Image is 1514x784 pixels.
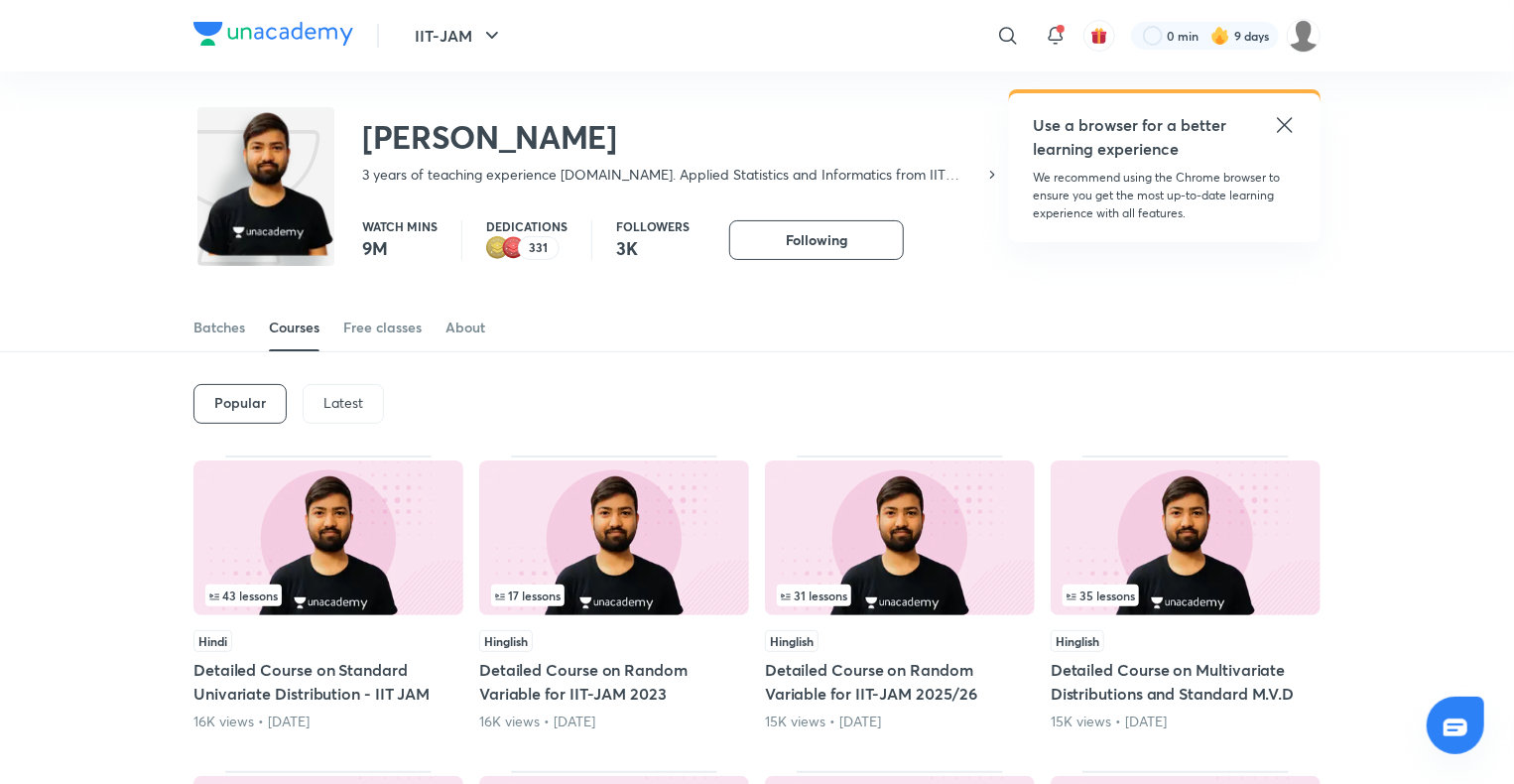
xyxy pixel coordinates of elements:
[1063,585,1309,606] div: left
[729,220,904,260] button: Following
[479,712,749,731] div: 16K views • 3 years ago
[491,585,737,606] div: infosection
[445,318,485,337] div: About
[479,460,749,615] img: Thumbnail
[1063,585,1309,606] div: infosection
[269,304,319,351] a: Courses
[777,585,1023,606] div: infosection
[205,585,451,606] div: left
[777,585,1023,606] div: left
[616,236,690,260] p: 3K
[403,16,516,56] button: IIT-JAM
[616,220,690,232] p: Followers
[362,165,984,185] p: 3 years of teaching experience [DOMAIN_NAME]. Applied Statistics and Informatics from IIT [GEOGRA...
[479,456,749,731] div: Detailed Course on Random Variable for IIT-JAM 2023
[486,236,510,260] img: educator badge2
[1051,658,1321,706] h5: Detailed Course on Multivariate Distributions and Standard M.V.D
[765,658,1035,706] h5: Detailed Course on Random Variable for IIT-JAM 2025/26
[214,395,266,411] h6: Popular
[269,318,319,337] div: Courses
[1287,19,1321,53] img: Farhan Niazi
[343,304,422,351] a: Free classes
[1033,113,1230,161] h5: Use a browser for a better learning experience
[193,630,232,652] span: Hindi
[1033,169,1297,222] p: We recommend using the Chrome browser to ensure you get the most up-to-date learning experience w...
[193,318,245,337] div: Batches
[491,585,737,606] div: left
[193,460,463,615] img: Thumbnail
[777,585,1023,606] div: infocontainer
[781,589,847,601] span: 31 lessons
[1210,26,1230,46] img: streak
[193,304,245,351] a: Batches
[343,318,422,337] div: Free classes
[1051,456,1321,731] div: Detailed Course on Multivariate Distributions and Standard M.V.D
[362,220,438,232] p: Watch mins
[445,304,485,351] a: About
[765,460,1035,615] img: Thumbnail
[1051,460,1321,615] img: Thumbnail
[765,630,819,652] span: Hinglish
[491,585,737,606] div: infocontainer
[209,589,278,601] span: 43 lessons
[495,589,561,601] span: 17 lessons
[530,241,549,255] p: 331
[486,220,568,232] p: Dedications
[193,712,463,731] div: 16K views • 2 years ago
[193,456,463,731] div: Detailed Course on Standard Univariate Distribution - IIT JAM
[1090,27,1108,45] img: avatar
[1067,589,1135,601] span: 35 lessons
[1083,20,1115,52] button: avatar
[193,658,463,706] h5: Detailed Course on Standard Univariate Distribution - IIT JAM
[362,117,1000,157] h2: [PERSON_NAME]
[205,585,451,606] div: infosection
[479,658,749,706] h5: Detailed Course on Random Variable for IIT-JAM 2023
[1051,712,1321,731] div: 15K views • 2 years ago
[1063,585,1309,606] div: infocontainer
[765,712,1035,731] div: 15K views • 1 year ago
[193,22,353,51] a: Company Logo
[786,230,847,250] span: Following
[193,22,353,46] img: Company Logo
[765,456,1035,731] div: Detailed Course on Random Variable for IIT-JAM 2025/26
[205,585,451,606] div: infocontainer
[479,630,533,652] span: Hinglish
[502,236,526,260] img: educator badge1
[1051,630,1104,652] span: Hinglish
[362,236,438,260] p: 9M
[323,395,363,411] p: Latest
